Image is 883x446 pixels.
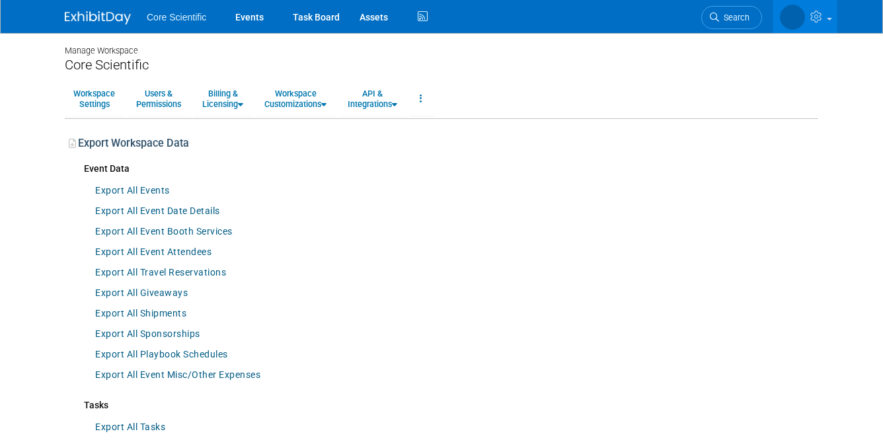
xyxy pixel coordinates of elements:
a: WorkspaceCustomizations [256,83,335,115]
a: Export All Sponsorships [89,324,207,344]
div: Tasks [79,385,814,417]
div: Manage Workspace [65,33,818,57]
a: Export All Shipments [89,303,193,324]
a: Export All Travel Reservations [89,262,233,283]
a: Export All Tasks [89,417,172,437]
a: Users &Permissions [128,83,190,115]
span: Search [719,13,749,22]
a: Export All Event Booth Services [89,221,239,242]
a: Export All Event Misc/Other Expenses [89,365,267,385]
a: Export All Giveaways [89,283,194,303]
div: Core Scientific [65,57,818,73]
div: Event Data [79,155,814,180]
a: Export All Playbook Schedules [89,344,235,365]
a: Export All Events [89,180,176,201]
div: Export Workspace Data [69,123,814,155]
a: Billing &Licensing [194,83,252,115]
a: Export All Event Attendees [89,242,218,262]
span: Core Scientific [147,12,206,22]
a: Export All Event Date Details [89,201,227,221]
a: WorkspaceSettings [65,83,124,115]
img: ExhibitDay [65,11,131,24]
img: Alissa Schlosser [780,5,805,30]
a: API &Integrations [339,83,406,115]
a: Search [701,6,762,29]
